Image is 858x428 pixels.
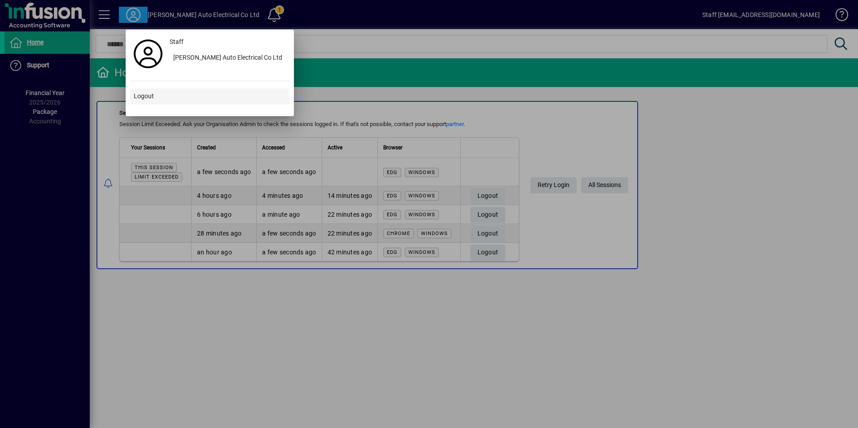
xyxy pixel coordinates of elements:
span: Logout [134,92,154,101]
button: [PERSON_NAME] Auto Electrical Co Ltd [166,50,289,66]
a: Profile [130,46,166,62]
span: Staff [170,37,184,47]
button: Logout [130,88,289,105]
a: Staff [166,34,289,50]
